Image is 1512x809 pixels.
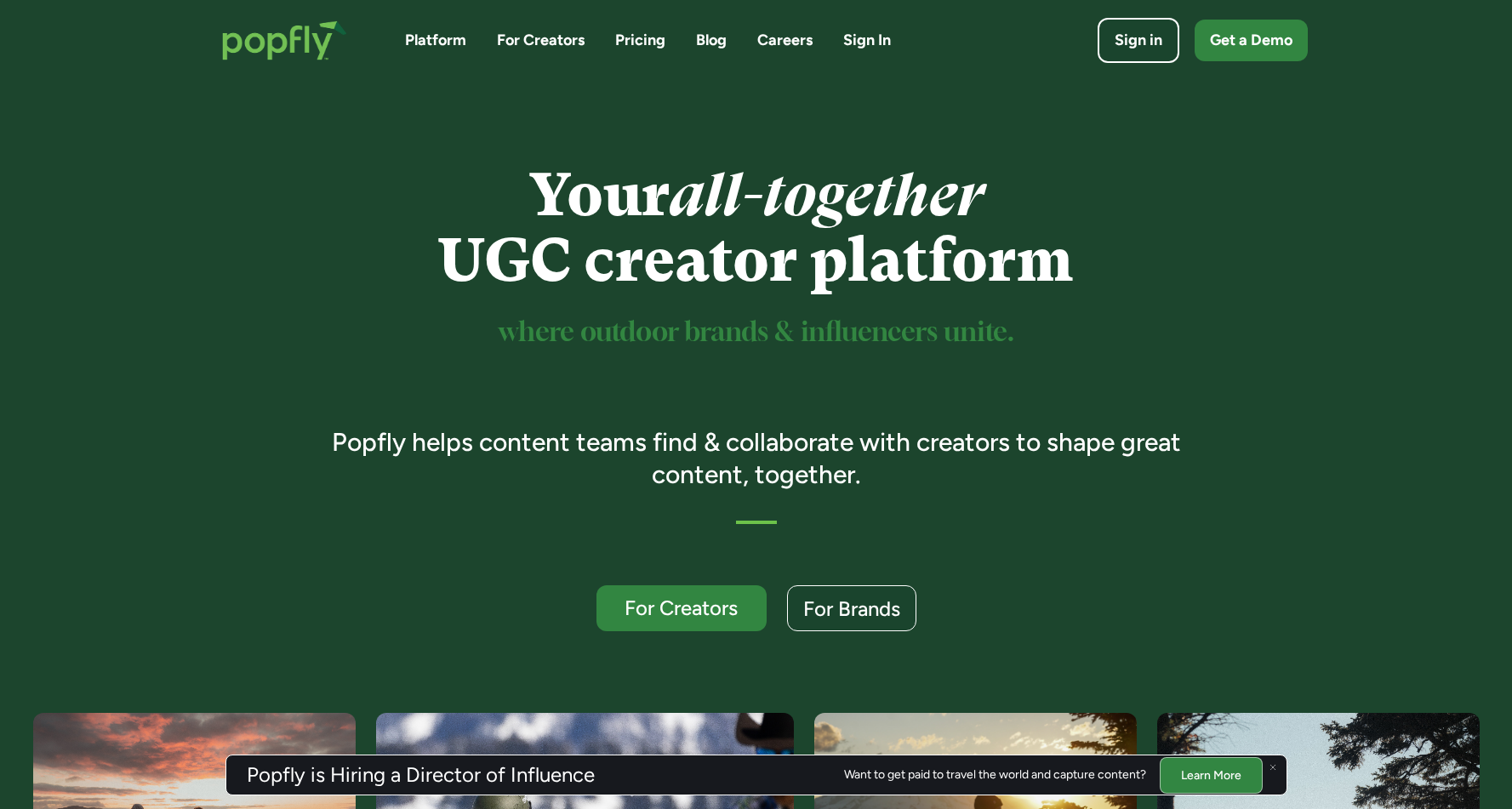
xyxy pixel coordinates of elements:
[1195,20,1308,61] a: Get a Demo
[1210,30,1292,51] div: Get a Demo
[612,597,751,618] div: For Creators
[757,30,813,51] a: Careers
[247,765,595,785] h3: Popfly is Hiring a Director of Influence
[405,30,466,51] a: Platform
[1115,30,1162,51] div: Sign in
[307,426,1205,490] h3: Popfly helps content teams find & collaborate with creators to shape great content, together.
[307,162,1205,293] h1: Your UGC creator platform
[205,3,364,77] a: home
[497,30,585,51] a: For Creators
[596,585,767,631] a: For Creators
[843,30,891,51] a: Sign In
[787,585,916,631] a: For Brands
[615,30,665,51] a: Pricing
[670,161,984,230] em: all-together
[696,30,727,51] a: Blog
[1160,756,1263,793] a: Learn More
[1098,18,1179,63] a: Sign in
[844,768,1146,782] div: Want to get paid to travel the world and capture content?
[803,598,900,619] div: For Brands
[499,320,1014,346] sup: where outdoor brands & influencers unite.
